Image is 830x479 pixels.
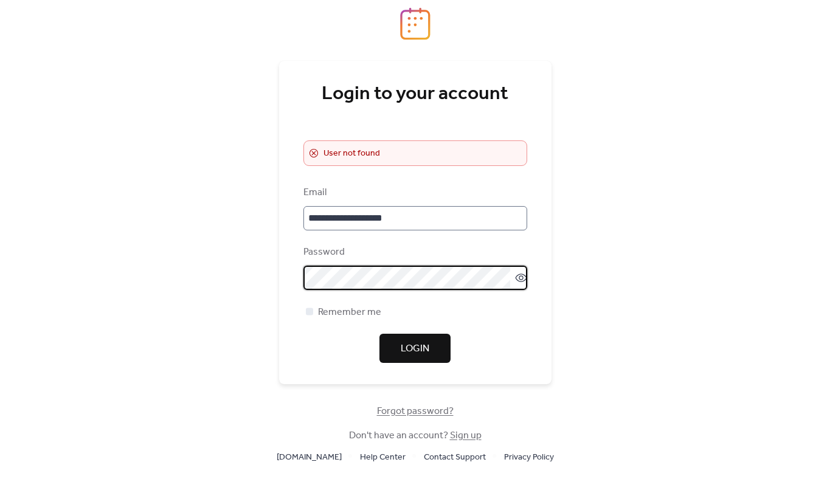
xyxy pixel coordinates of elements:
span: Don't have an account? [349,429,482,443]
div: Login to your account [303,82,527,106]
a: [DOMAIN_NAME] [277,449,342,464]
button: Login [379,334,451,363]
span: User not found [323,146,380,161]
a: Forgot password? [377,408,454,415]
span: Contact Support [424,450,486,465]
span: [DOMAIN_NAME] [277,450,342,465]
span: Help Center [360,450,406,465]
span: Forgot password? [377,404,454,419]
a: Sign up [450,426,482,445]
img: logo [400,7,431,40]
span: Remember me [318,305,381,320]
div: Password [303,245,525,260]
span: Privacy Policy [504,450,554,465]
a: Help Center [360,449,406,464]
a: Privacy Policy [504,449,554,464]
span: Login [401,342,429,356]
a: Contact Support [424,449,486,464]
div: Email [303,185,525,200]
